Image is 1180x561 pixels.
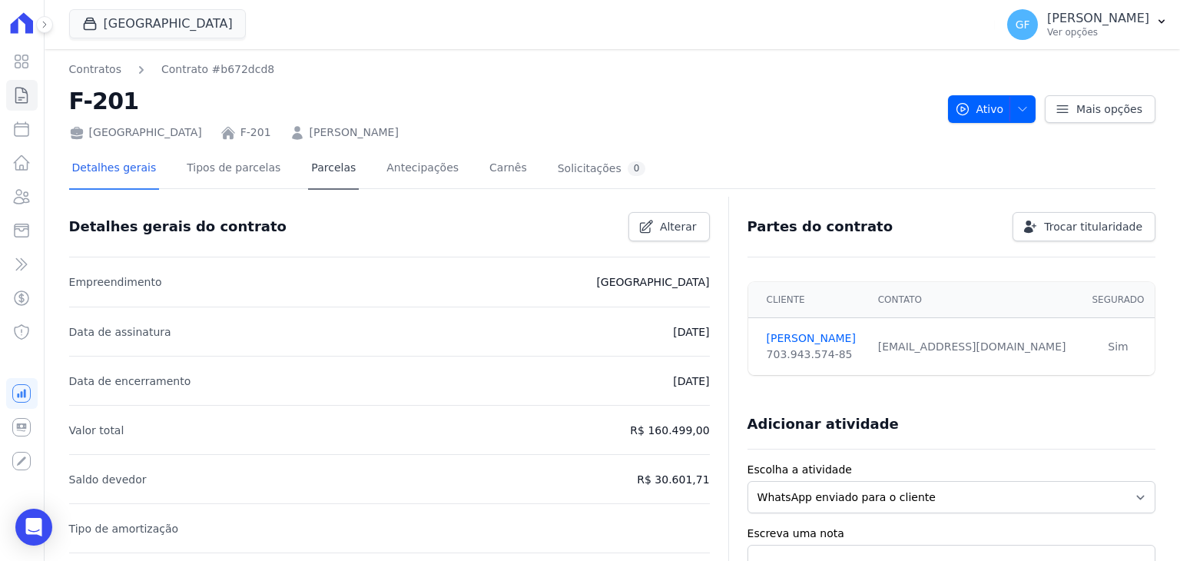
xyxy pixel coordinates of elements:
a: Carnês [486,149,530,190]
a: Mais opções [1045,95,1155,123]
button: GF [PERSON_NAME] Ver opções [995,3,1180,46]
div: 0 [628,161,646,176]
p: Data de assinatura [69,323,171,341]
div: Open Intercom Messenger [15,509,52,546]
p: Ver opções [1047,26,1149,38]
a: [PERSON_NAME] [310,124,399,141]
a: Antecipações [383,149,462,190]
a: Contratos [69,61,121,78]
h3: Detalhes gerais do contrato [69,217,287,236]
p: Data de encerramento [69,372,191,390]
p: Valor total [69,421,124,440]
h2: F-201 [69,84,936,118]
span: Trocar titularidade [1044,219,1142,234]
div: 703.943.574-85 [767,347,860,363]
p: R$ 30.601,71 [637,470,709,489]
a: Detalhes gerais [69,149,160,190]
p: [PERSON_NAME] [1047,11,1149,26]
button: Ativo [948,95,1036,123]
nav: Breadcrumb [69,61,275,78]
span: Mais opções [1076,101,1142,117]
th: Contato [869,282,1082,318]
a: Solicitações0 [555,149,649,190]
a: Contrato #b672dcd8 [161,61,274,78]
a: Parcelas [308,149,359,190]
a: Trocar titularidade [1013,212,1155,241]
a: Alterar [628,212,710,241]
p: [GEOGRAPHIC_DATA] [596,273,709,291]
p: R$ 160.499,00 [630,421,709,440]
span: GF [1016,19,1030,30]
th: Cliente [748,282,869,318]
div: [GEOGRAPHIC_DATA] [69,124,202,141]
p: [DATE] [673,372,709,390]
p: Saldo devedor [69,470,147,489]
nav: Breadcrumb [69,61,936,78]
div: Solicitações [558,161,646,176]
span: Ativo [955,95,1004,123]
h3: Partes do contrato [747,217,893,236]
td: Sim [1082,318,1155,376]
th: Segurado [1082,282,1155,318]
a: Tipos de parcelas [184,149,283,190]
a: [PERSON_NAME] [767,330,860,347]
label: Escolha a atividade [747,462,1155,478]
p: [DATE] [673,323,709,341]
p: Empreendimento [69,273,162,291]
h3: Adicionar atividade [747,415,899,433]
button: [GEOGRAPHIC_DATA] [69,9,246,38]
span: Alterar [660,219,697,234]
label: Escreva uma nota [747,526,1155,542]
p: Tipo de amortização [69,520,179,538]
div: [EMAIL_ADDRESS][DOMAIN_NAME] [878,339,1072,355]
a: F-201 [240,124,271,141]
